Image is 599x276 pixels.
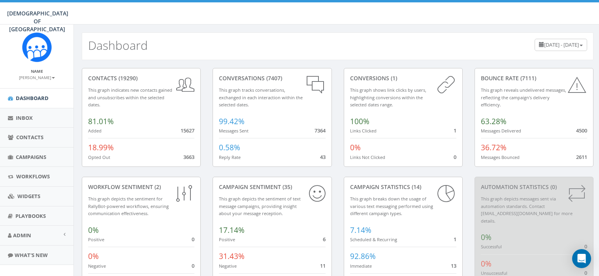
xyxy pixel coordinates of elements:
[88,236,104,242] small: Positive
[320,153,326,161] span: 43
[219,251,245,261] span: 31.43%
[544,41,579,48] span: [DATE] - [DATE]
[350,74,456,82] div: conversions
[7,9,68,33] span: [DEMOGRAPHIC_DATA] OF [GEOGRAPHIC_DATA]
[350,87,426,108] small: This graph shows link clicks by users, highlighting conversions within the selected dates range.
[481,116,507,127] span: 63.28%
[31,68,43,74] small: Name
[192,262,194,269] span: 0
[481,128,521,134] small: Messages Delivered
[323,236,326,243] span: 6
[350,116,369,127] span: 100%
[16,153,46,161] span: Campaigns
[451,262,456,269] span: 13
[219,263,237,269] small: Negative
[481,154,520,160] small: Messages Bounced
[481,142,507,153] span: 36.72%
[481,87,566,108] small: This graph reveals undelivered messages, reflecting the campaign's delivery efficiency.
[88,183,194,191] div: Workflow Sentiment
[19,74,55,81] a: [PERSON_NAME]
[16,134,43,141] span: Contacts
[219,196,301,216] small: This graph depicts the sentiment of text message campaigns, providing insight about your message ...
[481,183,587,191] div: Automation Statistics
[481,74,587,82] div: Bounce Rate
[265,74,282,82] span: (7407)
[350,236,397,242] small: Scheduled & Recurring
[454,153,456,161] span: 0
[576,127,587,134] span: 4500
[88,251,99,261] span: 0%
[117,74,138,82] span: (19290)
[88,225,99,235] span: 0%
[88,116,114,127] span: 81.01%
[576,153,587,161] span: 2611
[16,95,49,102] span: Dashboard
[219,142,240,153] span: 0.58%
[88,87,172,108] small: This graph indicates new contacts gained and unsubscribes within the selected dates.
[219,116,245,127] span: 99.42%
[350,183,456,191] div: Campaign Statistics
[22,32,52,62] img: Rally_Corp_Icon.png
[15,251,48,259] span: What's New
[350,128,377,134] small: Links Clicked
[219,87,303,108] small: This graph tracks conversations, exchanged in each interaction within the selected dates.
[219,225,245,235] span: 17.14%
[88,196,169,216] small: This graph depicts the sentiment for RallyBot-powered workflows, ensuring communication effective...
[16,114,33,121] span: Inbox
[584,243,587,250] span: 0
[481,196,573,224] small: This graph depicts messages sent via automation standards. Contact [EMAIL_ADDRESS][DOMAIN_NAME] f...
[454,127,456,134] span: 1
[219,74,325,82] div: conversations
[183,153,194,161] span: 3663
[481,244,502,250] small: Successful
[15,212,46,219] span: Playbooks
[192,236,194,243] span: 0
[350,263,372,269] small: Immediate
[454,236,456,243] span: 1
[481,232,492,242] span: 0%
[481,259,492,269] span: 0%
[315,127,326,134] span: 7364
[350,225,371,235] span: 7.14%
[153,183,161,191] span: (2)
[219,154,241,160] small: Reply Rate
[549,183,557,191] span: (0)
[88,74,194,82] div: contacts
[19,75,55,80] small: [PERSON_NAME]
[350,196,433,216] small: This graph breaks down the usage of various text messaging performed using different campaign types.
[410,183,421,191] span: (14)
[519,74,536,82] span: (7111)
[389,74,397,82] span: (1)
[181,127,194,134] span: 15627
[88,128,102,134] small: Added
[281,183,292,191] span: (35)
[350,142,361,153] span: 0%
[219,128,249,134] small: Messages Sent
[17,193,40,200] span: Widgets
[219,236,235,242] small: Positive
[88,142,114,153] span: 18.99%
[13,232,31,239] span: Admin
[88,154,110,160] small: Opted Out
[572,249,591,268] div: Open Intercom Messenger
[481,270,507,276] small: Unsuccessful
[219,183,325,191] div: Campaign Sentiment
[350,251,376,261] span: 92.86%
[350,154,385,160] small: Links Not Clicked
[16,173,50,180] span: Workflows
[88,263,106,269] small: Negative
[320,262,326,269] span: 11
[88,39,148,52] h2: Dashboard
